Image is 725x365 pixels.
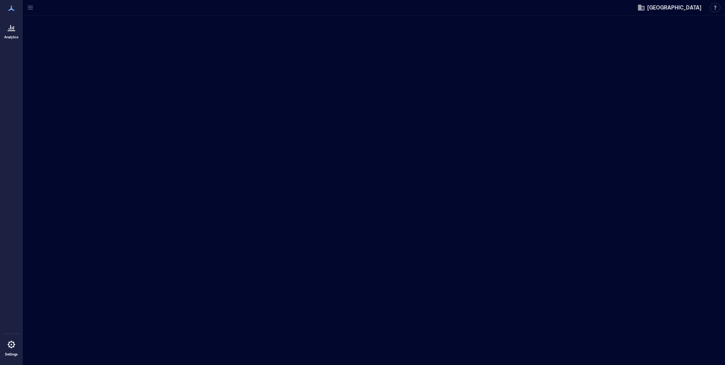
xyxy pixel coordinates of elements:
[647,4,701,11] span: [GEOGRAPHIC_DATA]
[2,335,20,359] a: Settings
[635,2,704,14] button: [GEOGRAPHIC_DATA]
[5,352,18,357] p: Settings
[2,18,21,42] a: Analytics
[4,35,19,39] p: Analytics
